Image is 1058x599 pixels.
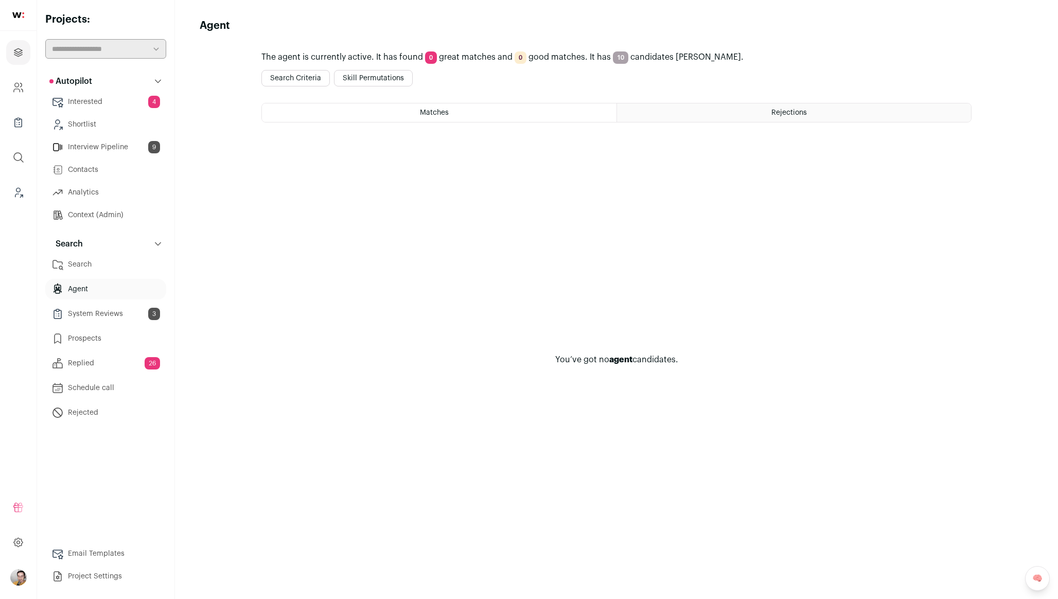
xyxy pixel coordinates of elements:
b: agent [609,356,632,364]
span: Rejections [771,109,807,116]
a: Analytics [45,182,166,203]
span: 10 [613,51,628,64]
a: Email Templates [45,543,166,564]
button: Autopilot [45,71,166,92]
span: Matches [420,109,449,116]
a: Project Settings [45,566,166,587]
button: Search Criteria [261,70,330,86]
button: Search [45,234,166,254]
a: Rejected [45,402,166,423]
button: Open dropdown [10,569,27,586]
a: Search [45,254,166,275]
a: Company Lists [6,110,30,135]
a: Shortlist [45,114,166,135]
a: Company and ATS Settings [6,75,30,100]
span: 4 [148,96,160,108]
a: Projects [6,40,30,65]
a: Rejections [617,103,971,122]
p: Search [49,238,83,250]
a: Interested4 [45,92,166,112]
a: Contacts [45,160,166,180]
p: Autopilot [49,75,92,87]
a: Agent [45,279,166,299]
img: wellfound-shorthand-0d5821cbd27db2630d0214b213865d53afaa358527fdda9d0ea32b1df1b89c2c.svg [12,12,24,18]
a: Context (Admin) [45,205,166,225]
a: Schedule call [45,378,166,398]
h2: Projects: [45,12,166,27]
img: 144000-medium_jpg [10,569,27,586]
span: 26 [145,357,160,369]
span: good matches. [528,53,588,61]
p: You’ve got no candidates. [555,354,678,366]
h1: Agent [200,19,230,33]
span: candidates [PERSON_NAME]. [630,53,744,61]
span: 9 [148,141,160,153]
a: System Reviews3 [45,304,166,324]
a: Leads (Backoffice) [6,180,30,205]
span: 0 [425,51,437,64]
a: 🧠 [1025,566,1050,591]
span: It has [590,53,611,61]
span: The agent is currently active. [261,53,374,61]
span: 3 [148,308,160,320]
a: Prospects [45,328,166,349]
span: It has found [376,53,423,61]
span: great matches and [439,53,513,61]
span: 0 [515,51,526,64]
button: Skill Permutations [334,70,413,86]
a: Interview Pipeline9 [45,137,166,157]
a: Replied26 [45,353,166,374]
